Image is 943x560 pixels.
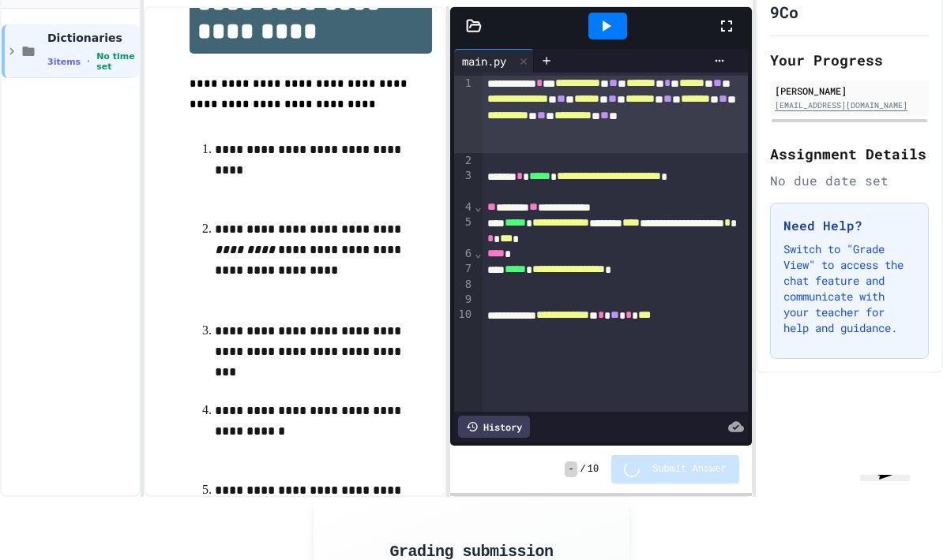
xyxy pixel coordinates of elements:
span: 10 [588,463,599,476]
div: 9 [454,292,474,307]
span: Fold line [474,200,482,213]
span: Dictionaries [47,31,136,45]
div: 2 [454,153,474,168]
div: No due date set [770,171,929,190]
h2: Assignment Details [770,143,929,165]
div: 5 [454,215,474,245]
div: 1 [454,76,474,153]
span: No time set [96,51,136,72]
div: 6 [454,246,474,262]
span: - [565,461,577,477]
div: 3 [454,168,474,199]
span: / [580,463,586,476]
div: 10 [454,307,474,323]
span: • [87,55,90,68]
h2: Your Progress [770,49,929,71]
h1: 9Co [770,1,798,23]
div: History [458,416,530,438]
p: Switch to "Grade View" to access the chat feature and communicate with your teacher for help and ... [783,241,915,336]
span: Fold line [474,247,482,259]
div: 4 [454,200,474,215]
span: Submit Answer [652,463,727,476]
iframe: chat widget [854,475,930,547]
span: 3 items [47,57,81,67]
div: 7 [454,261,474,277]
h3: Need Help? [783,216,915,235]
div: 8 [454,277,474,292]
div: [PERSON_NAME] [775,84,924,98]
div: main.py [454,53,514,69]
